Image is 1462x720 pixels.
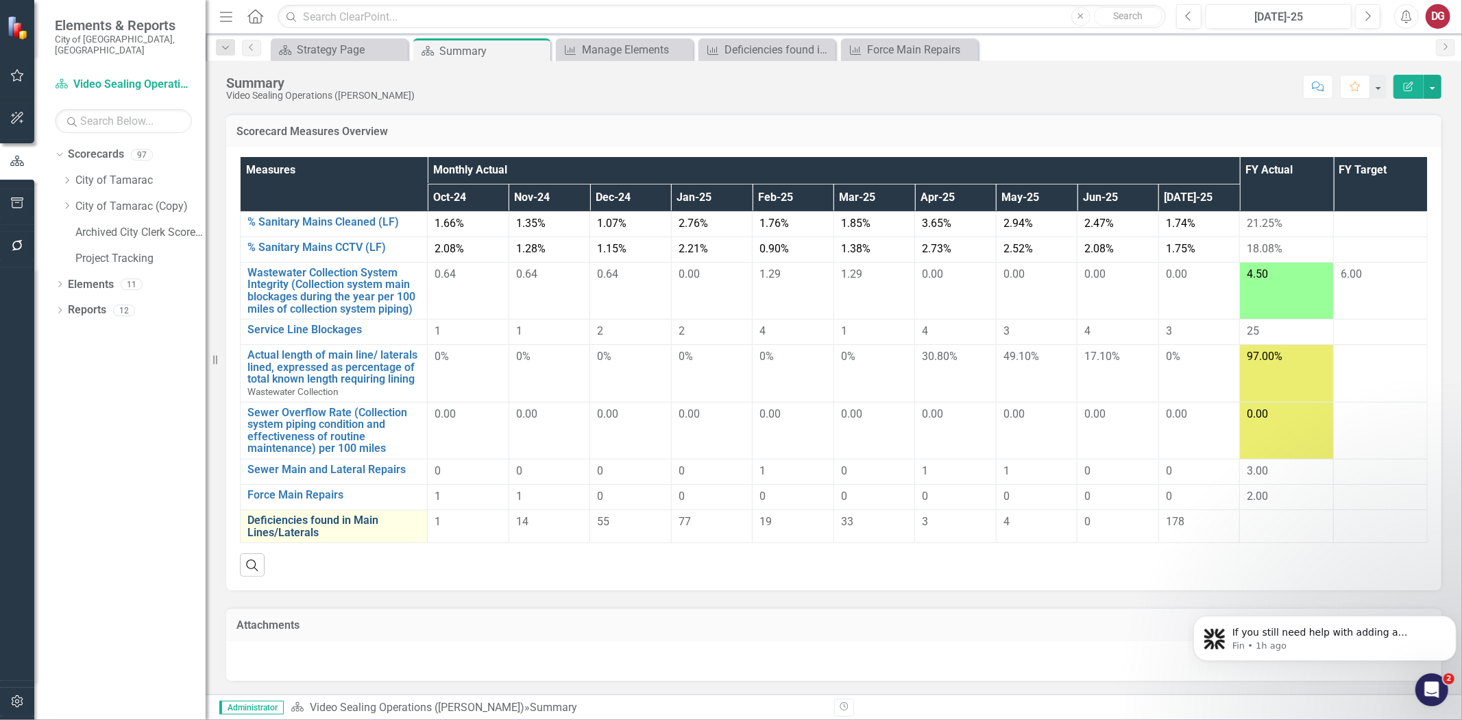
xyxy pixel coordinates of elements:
span: Elements & Reports [55,17,192,34]
span: 2.21% [679,242,708,255]
a: Deficiencies found in Main Lines/Laterals [247,514,420,538]
span: 2.52% [1003,242,1033,255]
a: Wastewater Collection System Integrity (Collection system main blockages during the year per 100 ... [247,267,420,315]
span: 1.29 [841,267,862,280]
span: 0.00 [922,407,943,420]
span: 2 [597,324,603,337]
span: Search [1113,10,1143,21]
span: 2.76% [679,217,708,230]
span: 2.08% [1084,242,1114,255]
small: City of [GEOGRAPHIC_DATA], [GEOGRAPHIC_DATA] [55,34,192,56]
span: 2.73% [922,242,951,255]
span: 0 [841,490,847,503]
span: 0.00 [841,407,862,420]
span: 6.00 [1341,267,1362,280]
button: [DATE]-25 [1206,4,1352,29]
span: 21.25% [1247,217,1282,230]
span: 1.35% [516,217,546,230]
span: 4 [1003,515,1010,528]
span: 0.00 [1084,267,1106,280]
span: 0.00 [516,407,537,420]
span: 1 [435,515,441,528]
span: 0 [1084,464,1091,477]
div: 97 [131,149,153,160]
span: 0.64 [597,267,618,280]
td: Double-Click to Edit Right Click for Context Menu [241,510,428,543]
a: City of Tamarac (Copy) [75,199,206,215]
span: 1 [516,324,522,337]
span: 1.85% [841,217,870,230]
span: 0 [435,464,441,477]
a: Sewer Overflow Rate (Collection system piping condition and effectiveness of routine maintenance)... [247,407,420,455]
img: ClearPoint Strategy [7,15,31,39]
a: Service Line Blockages [247,324,420,336]
div: Deficiencies found in Main Lines/Laterals [724,41,832,58]
a: Project Tracking [75,251,206,267]
span: 1.07% [597,217,626,230]
a: Elements [68,277,114,293]
div: Summary [439,43,547,60]
span: 1.29 [759,267,781,280]
span: 0 [1003,490,1010,503]
span: 19 [759,515,772,528]
a: Strategy Page [274,41,404,58]
button: DG [1426,4,1450,29]
span: 0 [597,490,603,503]
span: 0% [597,350,611,363]
span: 0.90% [759,242,789,255]
h3: Scorecard Measures Overview [236,125,1431,138]
span: 0.64 [435,267,456,280]
span: 97.00% [1247,350,1282,363]
a: % Sanitary Mains Cleaned (LF) [247,216,420,228]
span: 0 [1166,490,1172,503]
input: Search ClearPoint... [278,5,1166,29]
td: Double-Click to Edit Right Click for Context Menu [241,402,428,459]
span: 2.94% [1003,217,1033,230]
td: Double-Click to Edit Right Click for Context Menu [241,459,428,485]
a: Manage Elements [559,41,690,58]
span: 33 [841,515,853,528]
span: 0.00 [435,407,456,420]
span: 0 [1084,515,1091,528]
a: Actual length of main line/ laterals lined, expressed as percentage of total known length requiri... [247,349,420,385]
span: 0.00 [679,407,700,420]
span: 4.50 [1247,267,1268,280]
div: Strategy Page [297,41,404,58]
a: Deficiencies found in Main Lines/Laterals [702,41,832,58]
span: 0% [759,350,774,363]
span: 0% [1166,350,1180,363]
span: 30.80% [922,350,958,363]
span: 0 [1084,490,1091,503]
span: 2.00 [1247,490,1268,503]
div: Summary [530,701,577,714]
span: Administrator [219,701,284,715]
span: 0.00 [597,407,618,420]
a: Video Sealing Operations ([PERSON_NAME]) [55,77,192,93]
a: Video Sealing Operations ([PERSON_NAME]) [310,701,524,714]
div: 12 [113,304,135,316]
td: Double-Click to Edit Right Click for Context Menu [241,320,428,345]
span: 178 [1166,515,1184,528]
a: Force Main Repairs [247,489,420,501]
span: 0.00 [1247,407,1268,420]
div: Video Sealing Operations ([PERSON_NAME]) [226,91,415,101]
span: 18.08% [1247,242,1282,255]
div: [DATE]-25 [1210,9,1347,25]
span: 1.28% [516,242,546,255]
span: 3.65% [922,217,951,230]
span: 0.00 [1003,267,1025,280]
span: 0 [679,464,685,477]
a: Force Main Repairs [844,41,975,58]
span: 1.76% [759,217,789,230]
span: 49.10% [1003,350,1039,363]
div: Force Main Repairs [867,41,975,58]
span: Wastewater Collection [247,386,339,397]
span: 1 [841,324,847,337]
span: 1 [922,464,928,477]
td: Double-Click to Edit Right Click for Context Menu [241,485,428,510]
span: 0 [1166,464,1172,477]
